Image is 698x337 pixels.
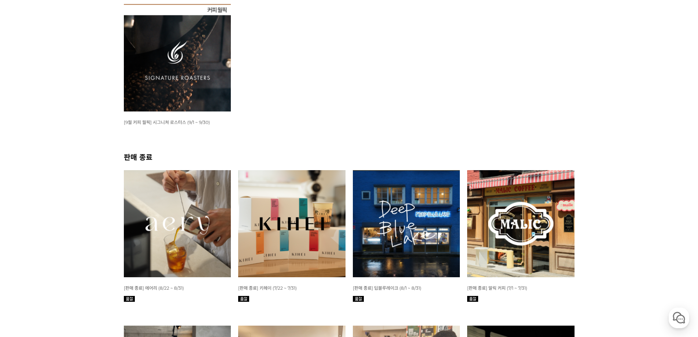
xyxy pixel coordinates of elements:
[353,296,364,302] img: 품절
[238,285,297,291] a: [판매 종료] 키헤이 (7/22 ~ 7/31)
[467,170,575,278] img: 7월 커피 월픽 말릭커피
[467,285,527,291] a: [판매 종료] 말릭 커피 (7/1 ~ 7/31)
[124,120,210,125] span: [9월 커피 월픽] 시그니쳐 로스터스 (9/1 ~ 9/30)
[67,244,76,250] span: 대화
[23,243,27,249] span: 홈
[238,170,346,278] img: 7월 커피 스몰 월픽 키헤이
[124,4,231,111] img: [9월 커피 월픽] 시그니쳐 로스터스 (9/1 ~ 9/30)
[353,285,421,291] a: [판매 종료] 딥블루레이크 (8/1 ~ 8/31)
[353,170,460,278] img: 8월 커피 월픽 딥블루레이크
[124,151,575,162] h2: 판매 종료
[238,296,249,302] img: 품절
[124,285,184,291] a: [판매 종료] 에어리 (8/22 ~ 8/31)
[124,170,231,278] img: 8월 커피 스몰 월픽 에어리
[124,296,135,302] img: 품절
[113,243,122,249] span: 설정
[2,232,48,251] a: 홈
[95,232,141,251] a: 설정
[48,232,95,251] a: 대화
[124,119,210,125] a: [9월 커피 월픽] 시그니쳐 로스터스 (9/1 ~ 9/30)
[467,296,478,302] img: 품절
